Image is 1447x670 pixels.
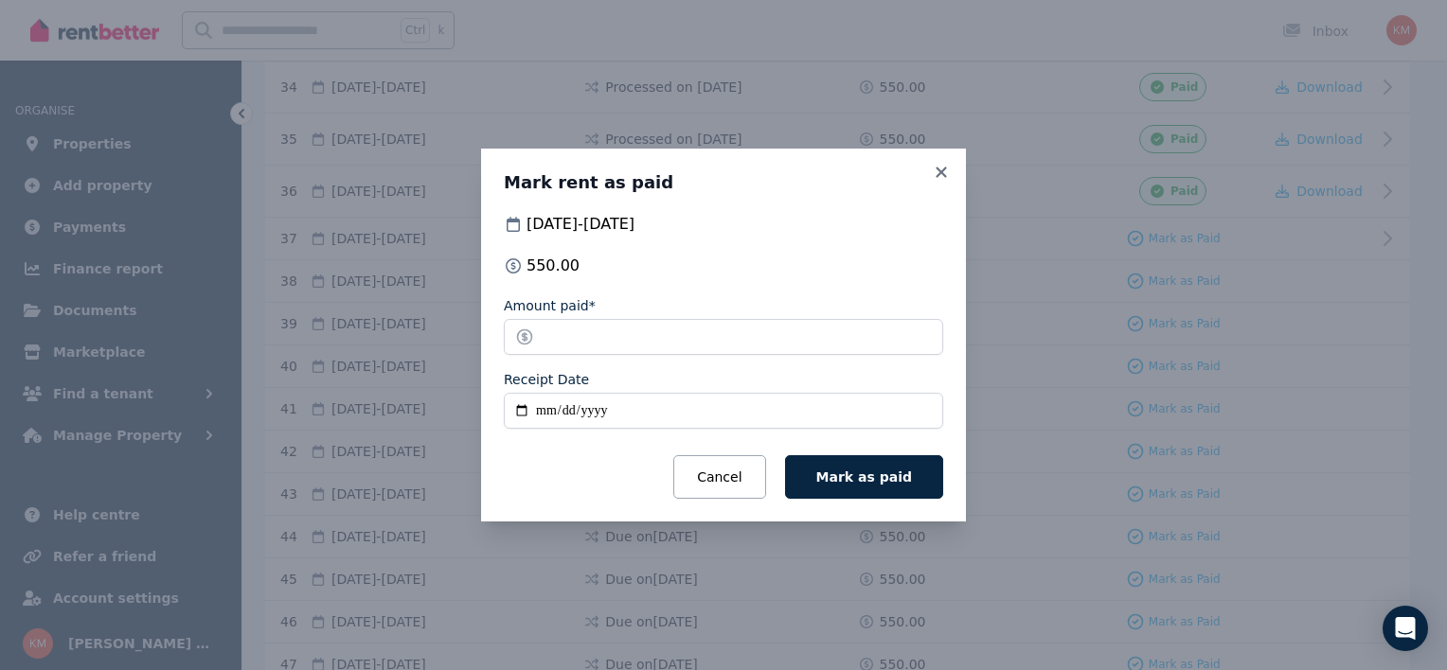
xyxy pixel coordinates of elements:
label: Receipt Date [504,370,589,389]
div: Open Intercom Messenger [1383,606,1428,651]
span: Mark as paid [816,469,912,485]
span: 550.00 [527,255,580,277]
button: Mark as paid [785,455,943,499]
label: Amount paid* [504,296,596,315]
h3: Mark rent as paid [504,171,943,194]
span: [DATE] - [DATE] [527,213,634,236]
button: Cancel [673,455,765,499]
